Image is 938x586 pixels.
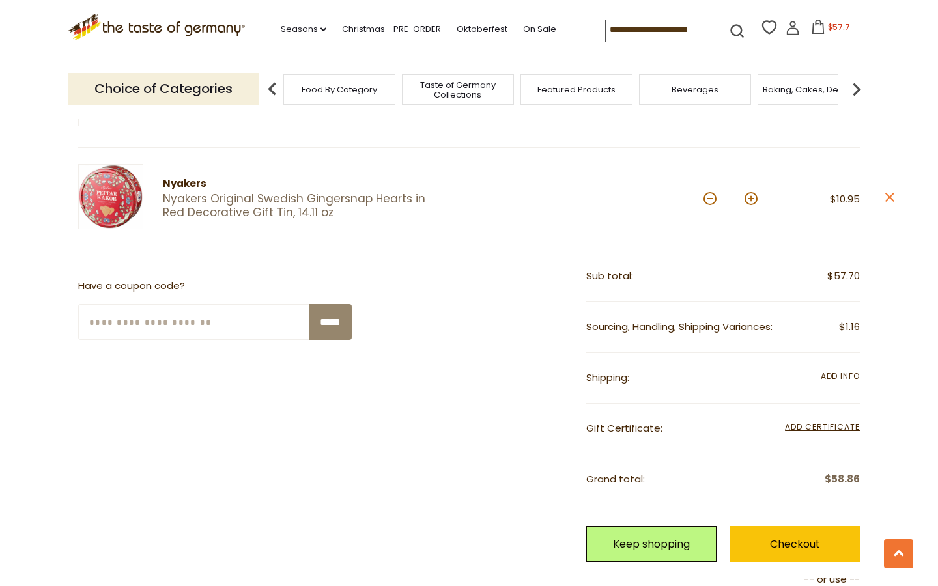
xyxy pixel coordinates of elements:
a: Featured Products [537,85,616,94]
a: Baking, Cakes, Desserts [763,85,864,94]
img: next arrow [844,76,870,102]
p: Have a coupon code? [78,278,352,294]
a: Checkout [730,526,860,562]
span: Add Certificate [785,421,860,435]
span: $57.70 [827,268,860,285]
span: $57.7 [828,21,850,33]
a: Nyakers Original Swedish Gingersnap Hearts in Red Decorative Gift Tin, 14.11 oz [163,192,446,220]
span: Grand total: [586,472,645,486]
span: $10.95 [830,192,860,206]
p: Choice of Categories [68,73,259,105]
button: $57.7 [803,20,858,39]
span: $1.16 [839,319,860,335]
a: On Sale [523,22,556,36]
img: Nyakers Original Swedish Gingersnap Hearts in Red Decorative Gift Tin, 14.11 oz [78,164,143,229]
img: previous arrow [259,76,285,102]
span: Shipping: [586,370,629,384]
div: Nyakers [163,176,446,192]
span: $58.86 [825,471,860,488]
a: Seasons [281,22,326,36]
a: Keep shopping [586,526,717,562]
a: Oktoberfest [457,22,507,36]
a: Taste of Germany Collections [406,80,510,100]
a: Food By Category [302,85,377,94]
span: Sourcing, Handling, Shipping Variances: [586,320,773,333]
a: Beverages [672,85,718,94]
span: Gift Certificate: [586,421,662,435]
span: Add Info [821,370,860,382]
span: Sub total: [586,269,633,283]
a: Christmas - PRE-ORDER [342,22,441,36]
